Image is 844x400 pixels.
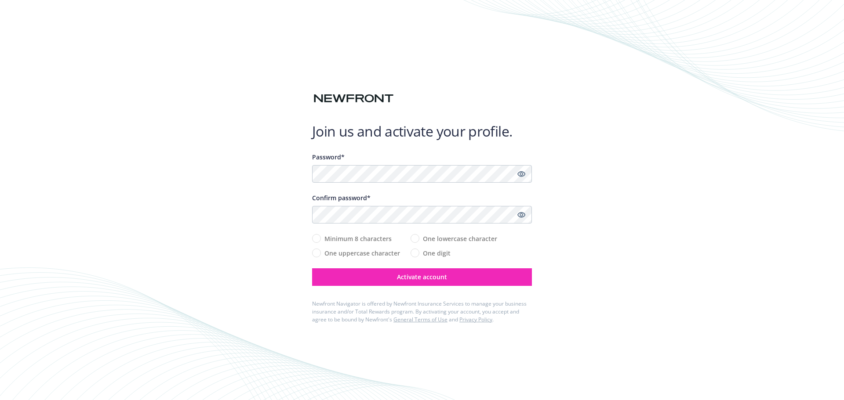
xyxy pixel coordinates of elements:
[312,123,532,140] h1: Join us and activate your profile.
[312,268,532,286] button: Activate account
[393,316,447,323] a: General Terms of Use
[397,273,447,281] span: Activate account
[423,249,451,258] span: One digit
[312,153,345,161] span: Password*
[312,300,532,324] div: Newfront Navigator is offered by Newfront Insurance Services to manage your business insurance an...
[312,194,371,202] span: Confirm password*
[516,209,527,220] a: Show password
[459,316,492,323] a: Privacy Policy
[312,91,395,106] img: Newfront logo
[312,206,532,223] input: Confirm your unique password...
[324,249,400,258] span: One uppercase character
[516,169,527,179] a: Show password
[312,165,532,183] input: Enter a unique password...
[324,234,392,243] span: Minimum 8 characters
[423,234,497,243] span: One lowercase character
